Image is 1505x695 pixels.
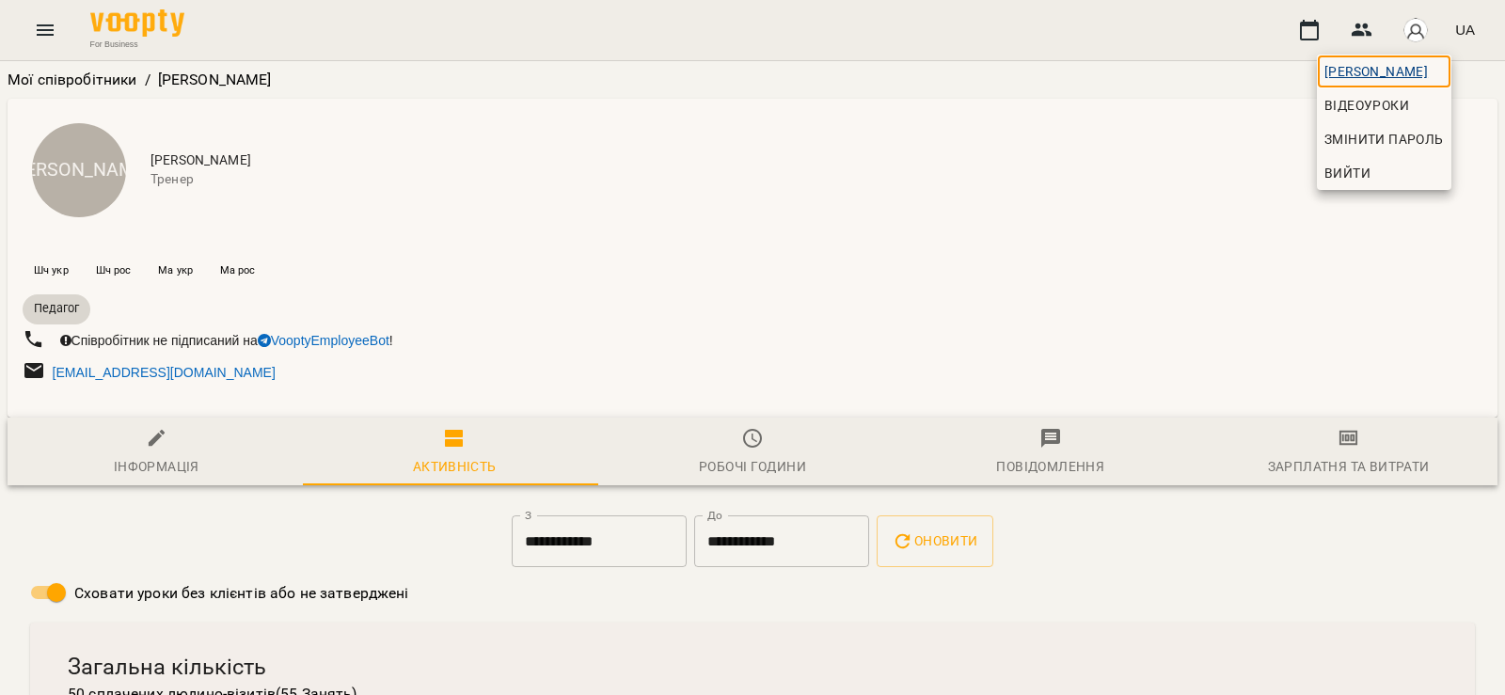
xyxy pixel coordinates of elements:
span: [PERSON_NAME] [1324,60,1444,83]
a: Змінити пароль [1317,122,1451,156]
span: Вийти [1324,162,1370,184]
span: Відеоуроки [1324,94,1409,117]
a: Відеоуроки [1317,88,1417,122]
span: Змінити пароль [1324,128,1444,150]
a: [PERSON_NAME] [1317,55,1451,88]
button: Вийти [1317,156,1451,190]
